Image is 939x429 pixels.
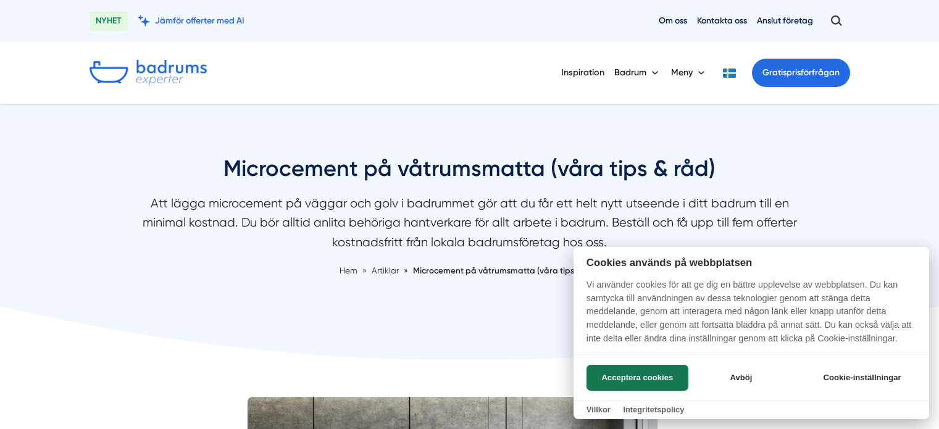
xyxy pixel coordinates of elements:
button: Acceptera cookies [586,365,688,391]
a: Integritetspolicy [623,405,684,414]
button: Avböj [692,365,790,391]
a: Villkor [586,405,611,414]
h2: Cookies används på webbplatsen [574,257,929,269]
button: Cookie-inställningar [808,365,916,391]
p: Vi använder cookies för att ge dig en bättre upplevelse av webbplatsen. Du kan samtycka till anvä... [574,278,929,354]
